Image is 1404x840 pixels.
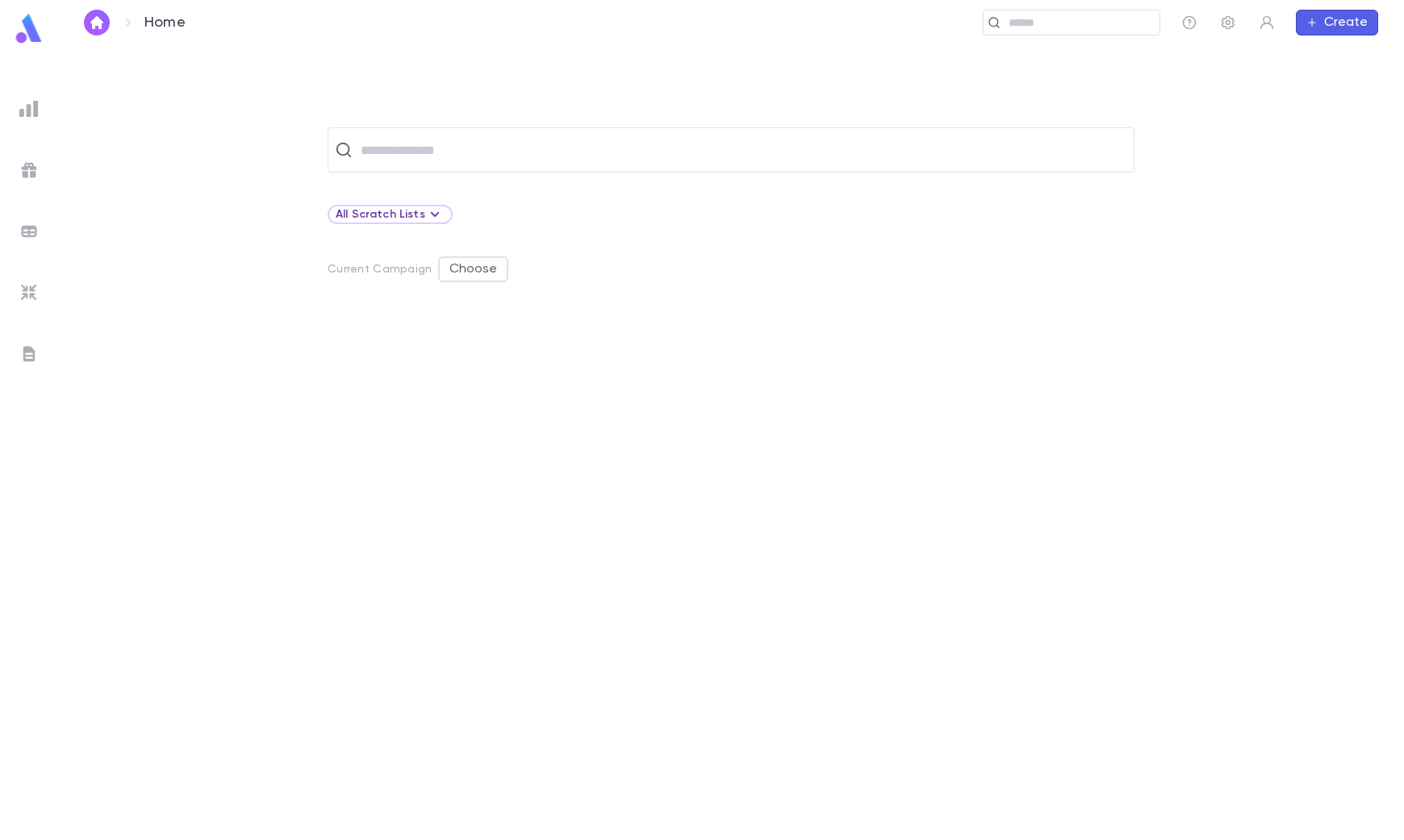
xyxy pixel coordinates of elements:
img: reports_grey.c525e4749d1bce6a11f5fe2a8de1b229.svg [19,99,39,119]
p: Home [144,14,186,31]
div: All Scratch Lists [328,205,453,224]
img: campaigns_grey.99e729a5f7ee94e3726e6486bddda8f1.svg [19,160,39,180]
img: imports_grey.530a8a0e642e233f2baf0ef88e8c9fcb.svg [19,283,39,302]
img: batches_grey.339ca447c9d9533ef1741baa751efc33.svg [19,222,39,241]
img: logo [13,13,45,44]
img: letters_grey.7941b92b52307dd3b8a917253454ce1c.svg [19,344,39,364]
button: Choose [438,256,508,282]
img: home_white.a664292cf8c1dea59945f0da9f25487c.svg [87,16,107,29]
div: All Scratch Lists [336,205,445,224]
p: Current Campaign [328,263,432,276]
button: Create [1296,10,1378,35]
